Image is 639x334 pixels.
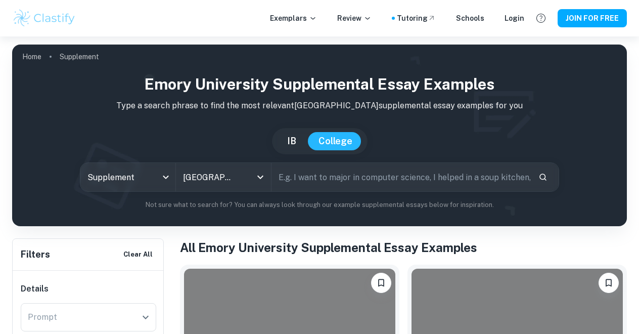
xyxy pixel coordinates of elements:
button: Please log in to bookmark exemplars [599,273,619,293]
h6: Filters [21,247,50,262]
h1: All Emory University Supplemental Essay Examples [180,238,627,257]
a: Tutoring [397,13,436,24]
p: Exemplars [270,13,317,24]
button: Please log in to bookmark exemplars [371,273,391,293]
img: Clastify logo [12,8,76,28]
h1: Emory University Supplemental Essay Examples [20,73,619,96]
img: profile cover [12,45,627,226]
p: Supplement [60,51,99,62]
a: Home [22,50,41,64]
button: Help and Feedback [532,10,550,27]
button: IB [277,132,306,150]
p: Not sure what to search for? You can always look through our example supplemental essays below fo... [20,200,619,210]
button: Open [139,310,153,324]
button: College [308,132,362,150]
a: Login [505,13,524,24]
input: E.g. I want to major in computer science, I helped in a soup kitchen, I want to join the debate t... [271,163,530,191]
div: Supplement [80,163,175,191]
button: JOIN FOR FREE [558,9,627,27]
p: Review [337,13,372,24]
h6: Details [21,283,156,295]
button: Clear All [121,247,155,262]
a: Schools [456,13,484,24]
button: Open [253,170,267,184]
p: Type a search phrase to find the most relevant [GEOGRAPHIC_DATA] supplemental essay examples for you [20,100,619,112]
button: Search [534,169,552,186]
